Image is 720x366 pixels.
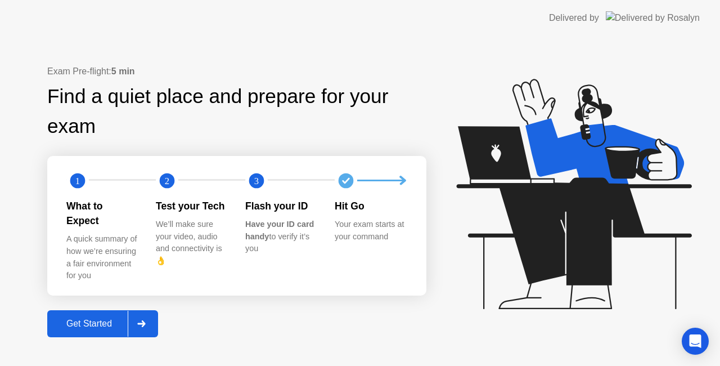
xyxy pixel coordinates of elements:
div: Hit Go [335,199,406,213]
text: 1 [75,175,80,186]
text: 3 [254,175,259,186]
b: 5 min [111,66,135,76]
button: Get Started [47,310,158,337]
div: What to Expect [66,199,138,229]
div: Get Started [51,319,128,329]
div: Exam Pre-flight: [47,65,426,78]
text: 2 [165,175,169,186]
div: Open Intercom Messenger [682,328,709,355]
img: Delivered by Rosalyn [606,11,700,24]
div: Find a quiet place and prepare for your exam [47,82,426,141]
div: Delivered by [549,11,599,25]
b: Have your ID card handy [245,220,314,241]
div: to verify it’s you [245,218,317,255]
div: Your exam starts at your command [335,218,406,243]
div: We’ll make sure your video, audio and connectivity is 👌 [156,218,227,267]
div: Flash your ID [245,199,317,213]
div: Test your Tech [156,199,227,213]
div: A quick summary of how we’re ensuring a fair environment for you [66,233,138,282]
